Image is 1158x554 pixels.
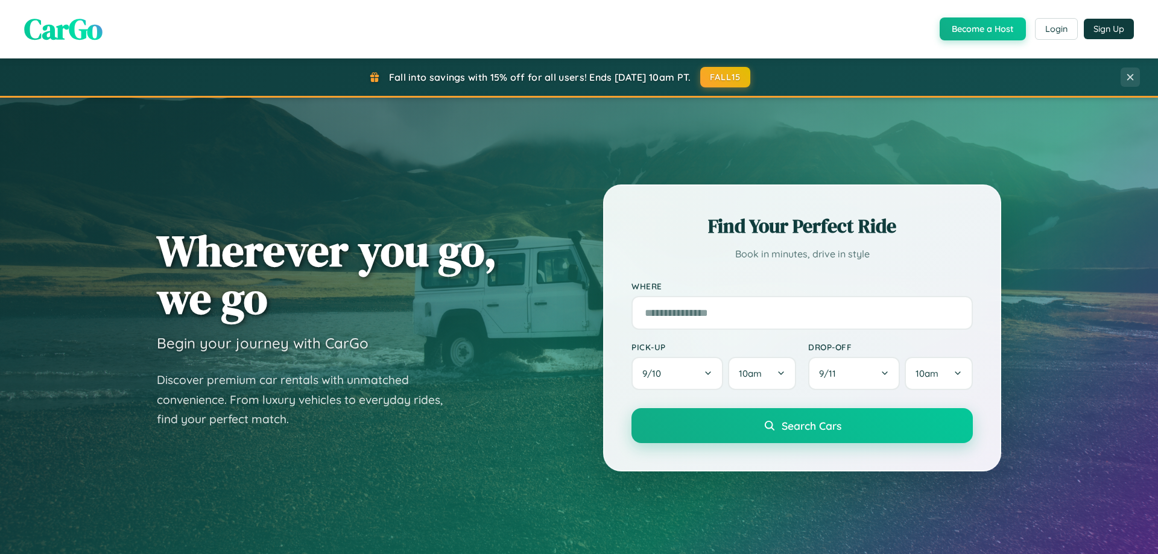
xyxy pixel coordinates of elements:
[157,227,497,322] h1: Wherever you go, we go
[157,370,458,429] p: Discover premium car rentals with unmatched convenience. From luxury vehicles to everyday rides, ...
[940,17,1026,40] button: Become a Host
[24,9,103,49] span: CarGo
[739,368,762,379] span: 10am
[905,357,973,390] button: 10am
[631,213,973,239] h2: Find Your Perfect Ride
[389,71,691,83] span: Fall into savings with 15% off for all users! Ends [DATE] 10am PT.
[642,368,667,379] span: 9 / 10
[631,357,723,390] button: 9/10
[631,245,973,263] p: Book in minutes, drive in style
[700,67,751,87] button: FALL15
[631,281,973,291] label: Where
[916,368,938,379] span: 10am
[782,419,841,432] span: Search Cars
[631,342,796,352] label: Pick-up
[1084,19,1134,39] button: Sign Up
[808,342,973,352] label: Drop-off
[1035,18,1078,40] button: Login
[631,408,973,443] button: Search Cars
[728,357,796,390] button: 10am
[808,357,900,390] button: 9/11
[819,368,842,379] span: 9 / 11
[157,334,369,352] h3: Begin your journey with CarGo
